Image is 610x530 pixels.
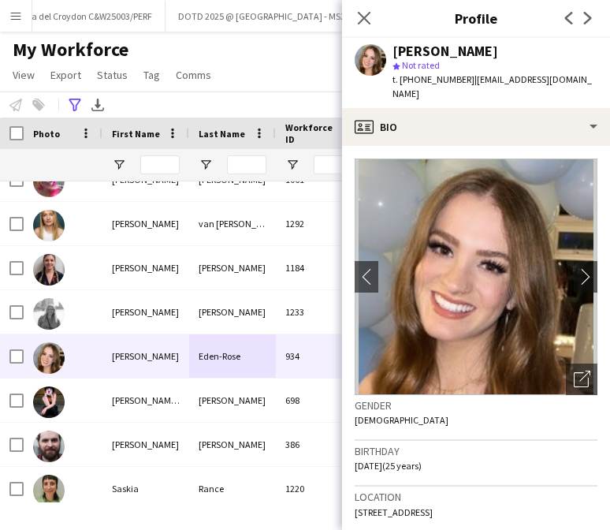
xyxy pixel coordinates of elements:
span: Tag [143,68,160,82]
a: Status [91,65,134,85]
img: Lucy-jane [Dott] Williams [33,386,65,418]
img: Crew avatar or photo [355,159,597,395]
img: Anastasia Kudryashova [33,254,65,286]
div: 386 [276,423,370,466]
div: [PERSON_NAME] [189,423,276,466]
span: [STREET_ADDRESS] [355,506,433,518]
div: [PERSON_NAME] [[PERSON_NAME]] [102,379,189,422]
div: Saskia [102,467,189,510]
div: 1184 [276,246,370,289]
input: Last Name Filter Input [227,155,266,174]
h3: Gender [355,398,597,412]
app-action-btn: Export XLSX [88,95,107,114]
div: 1233 [276,290,370,334]
span: View [13,68,35,82]
div: 698 [276,379,370,422]
span: First Name [112,128,160,140]
div: 1220 [276,467,370,510]
button: Costa del Croydon C&W25003/PERF [2,1,166,32]
div: [PERSON_NAME] [102,290,189,334]
button: Open Filter Menu [199,158,213,172]
div: [PERSON_NAME] [189,290,276,334]
div: [PERSON_NAME] [102,246,189,289]
div: [PERSON_NAME] [189,246,276,289]
span: Workforce ID [285,121,342,145]
div: Bio [342,108,610,146]
button: Open Filter Menu [112,158,126,172]
a: Tag [137,65,166,85]
div: Eden-Rose [189,334,276,378]
span: Status [97,68,128,82]
img: Elise Eden-Rose [33,342,65,374]
input: First Name Filter Input [140,155,180,174]
div: van [PERSON_NAME] [189,202,276,245]
span: [DATE] (25 years) [355,460,422,472]
img: Suzanne van Maurik [33,210,65,241]
h3: Location [355,490,597,504]
h3: Profile [342,8,610,28]
span: | [EMAIL_ADDRESS][DOMAIN_NAME] [392,73,592,99]
button: DOTD 2025 @ [GEOGRAPHIC_DATA] - MS25001/PERF [166,1,400,32]
input: Workforce ID Filter Input [314,155,361,174]
div: [PERSON_NAME] [102,423,189,466]
div: Open photos pop-in [566,364,597,395]
div: Rance [189,467,276,510]
span: Export [50,68,81,82]
span: Comms [176,68,211,82]
a: Comms [169,65,218,85]
h3: Birthday [355,444,597,458]
span: Photo [33,128,60,140]
div: [PERSON_NAME] [102,202,189,245]
img: Ellie stephens [33,166,65,197]
span: t. [PHONE_NUMBER] [392,73,474,85]
div: 1292 [276,202,370,245]
div: [PERSON_NAME] [392,44,498,58]
div: [PERSON_NAME] [189,379,276,422]
span: Last Name [199,128,245,140]
div: [PERSON_NAME] [102,334,189,378]
a: View [6,65,41,85]
span: [DEMOGRAPHIC_DATA] [355,414,448,426]
img: Saskia Rance [33,475,65,506]
app-action-btn: Advanced filters [65,95,84,114]
button: Open Filter Menu [285,158,299,172]
span: My Workforce [13,38,128,62]
div: 934 [276,334,370,378]
img: Sean Duffy [33,431,65,462]
img: Katharina Schwitalla [33,298,65,330]
a: Export [44,65,87,85]
span: Not rated [402,59,440,71]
